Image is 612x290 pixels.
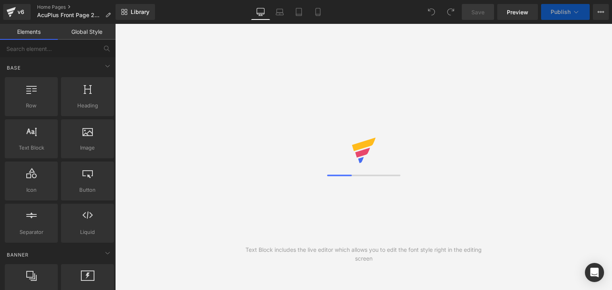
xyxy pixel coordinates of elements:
span: Publish [551,9,571,15]
a: Tablet [289,4,308,20]
button: Undo [424,4,439,20]
span: Separator [7,228,55,236]
span: Base [6,64,22,72]
a: Mobile [308,4,328,20]
div: v6 [16,7,26,17]
a: v6 [3,4,31,20]
span: Banner [6,251,29,259]
span: Row [7,101,55,110]
a: Preview [497,4,538,20]
button: Publish [541,4,590,20]
a: Desktop [251,4,270,20]
span: Text Block [7,144,55,152]
span: Image [63,144,112,152]
span: Liquid [63,228,112,236]
span: Library [131,8,149,16]
span: Heading [63,101,112,110]
span: Icon [7,186,55,194]
div: Text Block includes the live editor which allows you to edit the font style right in the editing ... [239,245,488,263]
span: Save [471,8,484,16]
span: Preview [507,8,528,16]
div: Open Intercom Messenger [585,263,604,282]
span: AcuPlus Front Page 2023 [37,12,102,18]
a: Global Style [58,24,116,40]
button: More [593,4,609,20]
a: Laptop [270,4,289,20]
span: Button [63,186,112,194]
a: Home Pages [37,4,117,10]
a: New Library [116,4,155,20]
button: Redo [443,4,459,20]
